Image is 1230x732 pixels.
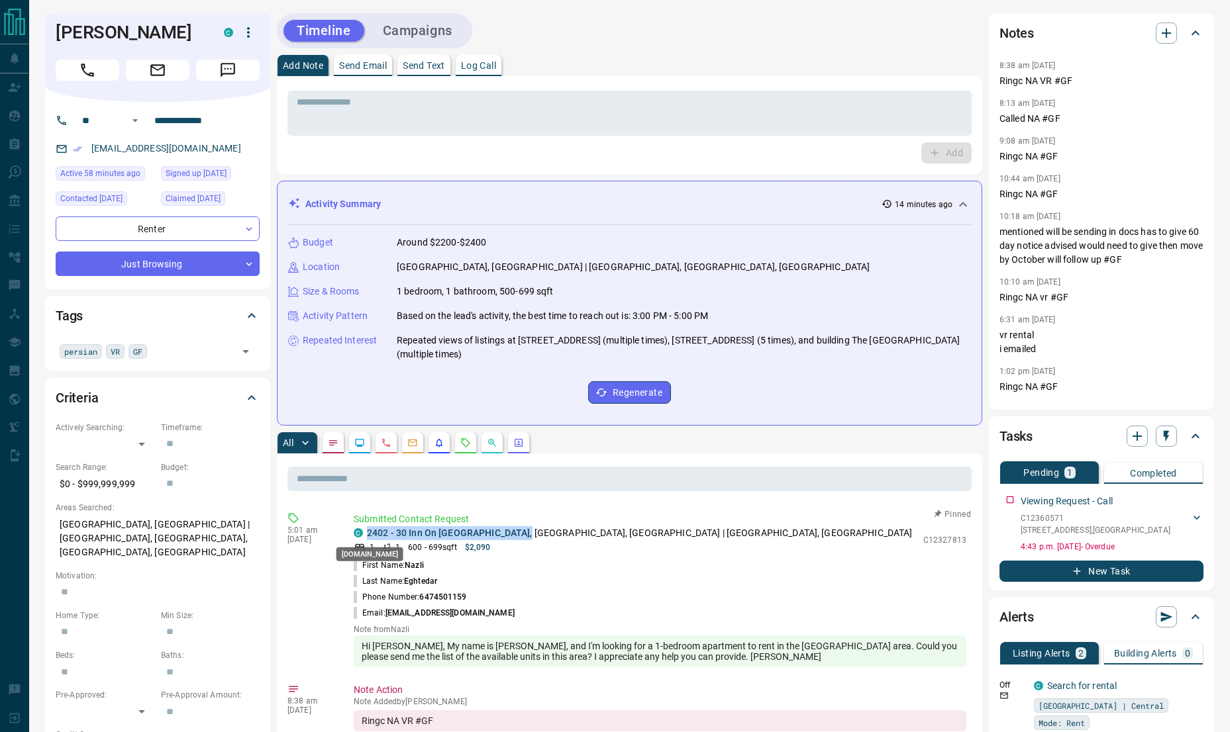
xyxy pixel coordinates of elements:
p: [STREET_ADDRESS] , [GEOGRAPHIC_DATA] [1021,524,1170,536]
div: C12360571[STREET_ADDRESS],[GEOGRAPHIC_DATA] [1021,510,1204,539]
p: Called NA #GF [999,112,1204,126]
p: Listing Alerts [1013,649,1070,658]
p: Areas Searched: [56,502,260,514]
p: Actively Searching: [56,422,154,434]
span: [EMAIL_ADDRESS][DOMAIN_NAME] [385,608,515,618]
span: Signed up [DATE] [166,167,227,180]
p: [GEOGRAPHIC_DATA], [GEOGRAPHIC_DATA] | [GEOGRAPHIC_DATA], [GEOGRAPHIC_DATA], [GEOGRAPHIC_DATA], [... [56,514,260,563]
div: Hi [PERSON_NAME], My name is [PERSON_NAME], and I'm looking for a 1-bedroom apartment to rent in ... [354,635,966,667]
p: Search Range: [56,461,154,473]
span: Contacted [DATE] [60,192,123,205]
p: Note from Nazli [354,625,966,634]
p: Motivation: [56,570,260,582]
p: 1:02 pm [DATE] [999,367,1056,376]
p: 8:13 am [DATE] [999,99,1056,108]
p: Off [999,679,1026,691]
span: [GEOGRAPHIC_DATA] | Central [1039,699,1164,712]
p: $0 - $999,999,999 [56,473,154,495]
p: Building Alerts [1114,649,1177,658]
p: Budget: [161,461,260,473]
p: Completed [1130,469,1177,478]
button: Regenerate [588,381,671,404]
p: Budget [303,236,333,250]
span: Claimed [DATE] [166,192,221,205]
p: 5:01 am [287,526,334,535]
p: Repeated Interest [303,334,377,347]
span: Eghtedar [404,576,437,586]
svg: Agent Actions [513,437,524,448]
span: GF [133,345,142,358]
span: Message [196,60,260,81]
h2: Notes [999,23,1034,44]
button: Timeline [283,20,364,42]
p: 14 minutes ago [895,199,952,210]
p: First Name: [354,559,424,571]
p: C12327813 [923,534,966,546]
p: 600 - 699 sqft [408,541,456,553]
p: Timeframe: [161,422,260,434]
svg: Requests [460,437,471,448]
div: Just Browsing [56,252,260,276]
div: Tasks [999,420,1204,452]
p: 10:18 am [DATE] [999,212,1060,221]
p: Last Name: [354,575,437,587]
p: 1 bedroom, 1 bathroom, 500-699 sqft [397,285,554,298]
p: [DATE] [287,706,334,715]
p: Activity Pattern [303,309,368,323]
p: Ringc NA #GF [999,187,1204,201]
p: Phone Number: [354,591,467,603]
p: Pending [1023,468,1059,477]
p: 10:44 am [DATE] [999,174,1060,183]
h2: Tags [56,305,83,326]
h2: Alerts [999,606,1034,627]
div: Thu Aug 28 2025 [56,191,154,210]
div: Sun May 23 2021 [161,191,260,210]
p: Beds: [56,649,154,661]
svg: Lead Browsing Activity [354,437,365,448]
a: 2402 - 30 Inn On [GEOGRAPHIC_DATA] [367,527,530,538]
div: Alerts [999,601,1204,633]
span: Nazli [405,561,424,570]
svg: Listing Alerts [434,437,444,448]
div: Tags [56,300,260,332]
p: Submitted Contact Request [354,512,966,526]
div: Sun May 23 2021 [161,166,260,185]
p: Email: [354,607,515,619]
p: Ringc NA vr #GF [999,291,1204,304]
p: vr rental i emailed [999,328,1204,356]
div: [DOMAIN_NAME] [336,547,403,561]
p: Around $2200-$2400 [397,236,486,250]
p: Send Text [403,61,445,70]
p: 8:38 am [DATE] [999,61,1056,70]
div: condos.ca [224,28,233,37]
p: All [283,438,293,447]
span: VR [111,345,120,358]
p: 0 [1185,649,1190,658]
button: New Task [999,561,1204,582]
a: Search for rental [1047,680,1117,691]
span: Call [56,60,119,81]
p: Add Note [283,61,323,70]
p: Note Action [354,683,966,697]
svg: Email [999,691,1009,700]
p: $2,090 [465,541,491,553]
button: Pinned [933,508,972,520]
span: Active 58 minutes ago [60,167,140,180]
p: 1 [1067,468,1072,477]
div: condos.ca [354,528,363,537]
p: 2 [1078,649,1084,658]
p: [DATE] [287,535,334,544]
p: 8:38 am [287,696,334,706]
span: persian [64,345,97,358]
p: Ringc NA #GF [999,150,1204,163]
p: mentioned will be sending in docs has to give 60 day notice advised would need to give then move ... [999,225,1204,267]
p: Repeated views of listings at [STREET_ADDRESS] (multiple times), [STREET_ADDRESS] (5 times), and ... [397,334,971,361]
span: Email [126,60,189,81]
p: [GEOGRAPHIC_DATA], [GEOGRAPHIC_DATA] | [GEOGRAPHIC_DATA], [GEOGRAPHIC_DATA], [GEOGRAPHIC_DATA] [397,260,870,274]
svg: Opportunities [487,437,497,448]
p: Note Added by [PERSON_NAME] [354,697,966,706]
p: 10:10 am [DATE] [999,277,1060,287]
p: Home Type: [56,610,154,621]
p: 9:08 am [DATE] [999,136,1056,146]
p: C12360571 [1021,512,1170,524]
